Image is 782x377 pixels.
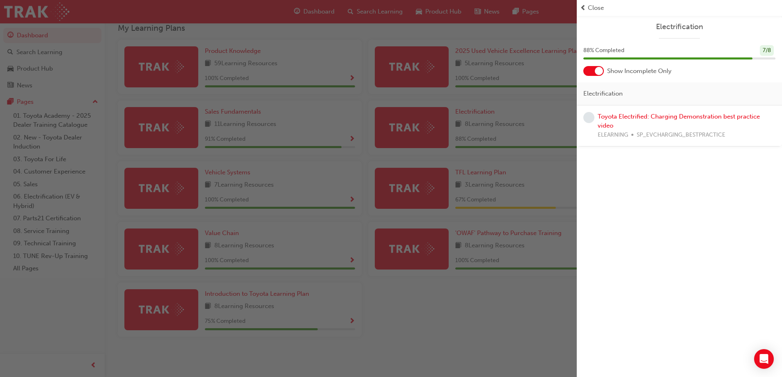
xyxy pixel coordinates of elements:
[580,3,779,13] button: prev-iconClose
[583,89,623,98] span: Electrification
[598,113,760,130] a: Toyota Electrified: Charging Demonstration best practice video
[760,45,774,56] div: 7 / 8
[637,130,725,140] span: SP_EVCHARGING_BESTPRACTICE
[583,46,624,55] span: 88 % Completed
[588,3,604,13] span: Close
[583,22,775,32] a: Electrification
[598,130,628,140] span: ELEARNING
[583,112,594,123] span: learningRecordVerb_NONE-icon
[580,3,586,13] span: prev-icon
[607,66,672,76] span: Show Incomplete Only
[754,349,774,369] div: Open Intercom Messenger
